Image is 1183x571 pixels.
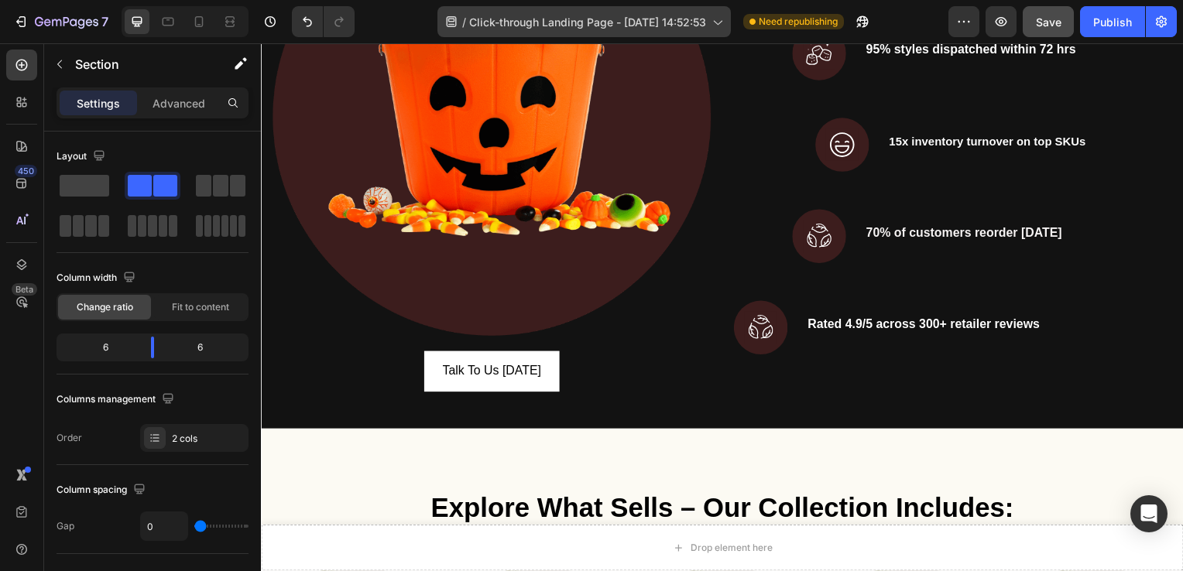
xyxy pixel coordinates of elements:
[57,519,74,533] div: Gap
[57,431,82,445] div: Order
[1080,6,1145,37] button: Publish
[12,283,37,296] div: Beta
[261,43,1183,571] iframe: Design area
[57,480,149,501] div: Column spacing
[550,276,784,289] span: Rated 4.9/5 across 300+ retailer reviews
[462,14,466,30] span: /
[433,502,515,515] div: Drop element here
[469,14,706,30] span: Click-through Landing Page - [DATE] 14:52:53
[57,268,139,289] div: Column width
[57,146,108,167] div: Layout
[171,453,758,483] strong: Explore What Sells – Our Collection Includes:
[633,92,831,105] span: 15x inventory turnover on top SKUs
[172,300,229,314] span: Fit to content
[172,432,245,446] div: 2 cols
[292,6,355,37] div: Undo/Redo
[101,12,108,31] p: 7
[57,389,177,410] div: Columns management
[609,184,807,197] span: 70% of customers reorder [DATE]
[153,95,205,111] p: Advanced
[77,300,133,314] span: Change ratio
[77,95,120,111] p: Settings
[759,15,838,29] span: Need republishing
[1036,15,1061,29] span: Save
[166,337,245,358] div: 6
[60,337,139,358] div: 6
[15,165,37,177] div: 450
[1023,6,1074,37] button: Save
[1093,14,1132,30] div: Publish
[141,512,187,540] input: Auto
[1130,495,1168,532] div: Open Intercom Messenger
[75,55,202,74] p: Section
[6,6,115,37] button: 7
